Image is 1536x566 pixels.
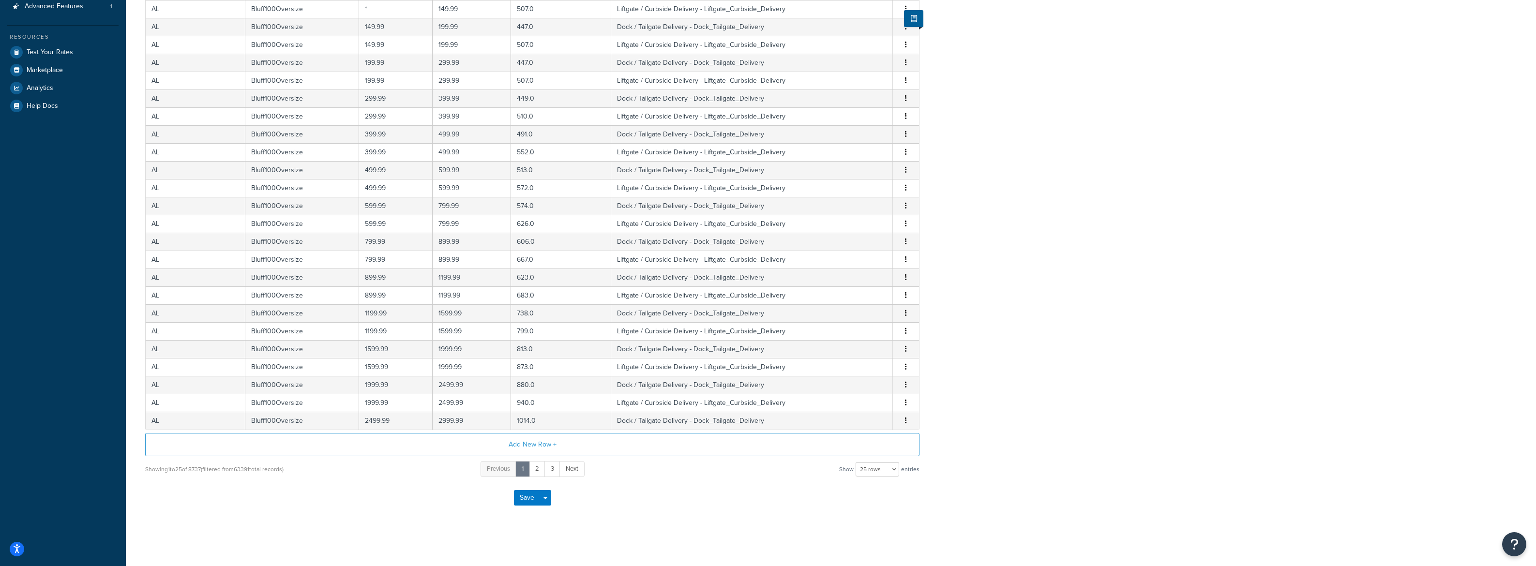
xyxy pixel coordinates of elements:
[511,304,611,322] td: 738.0
[433,340,511,358] td: 1999.99
[611,340,893,358] td: Dock / Tailgate Delivery - Dock_Tailgate_Delivery
[359,394,432,412] td: 1999.99
[146,179,245,197] td: AL
[511,72,611,89] td: 507.0
[511,179,611,197] td: 572.0
[146,143,245,161] td: AL
[146,358,245,376] td: AL
[511,197,611,215] td: 574.0
[146,286,245,304] td: AL
[27,48,73,57] span: Test Your Rates
[7,61,119,79] a: Marketplace
[245,412,359,430] td: Bluff100Oversize
[146,322,245,340] td: AL
[611,322,893,340] td: Liftgate / Curbside Delivery - Liftgate_Curbside_Delivery
[433,233,511,251] td: 899.99
[511,322,611,340] td: 799.0
[611,107,893,125] td: Liftgate / Curbside Delivery - Liftgate_Curbside_Delivery
[245,376,359,394] td: Bluff100Oversize
[146,72,245,89] td: AL
[359,215,432,233] td: 599.99
[611,358,893,376] td: Liftgate / Curbside Delivery - Liftgate_Curbside_Delivery
[245,394,359,412] td: Bluff100Oversize
[511,89,611,107] td: 449.0
[433,107,511,125] td: 399.99
[245,161,359,179] td: Bluff100Oversize
[359,233,432,251] td: 799.99
[27,66,63,74] span: Marketplace
[27,84,53,92] span: Analytics
[611,18,893,36] td: Dock / Tailgate Delivery - Dock_Tailgate_Delivery
[146,394,245,412] td: AL
[511,161,611,179] td: 513.0
[511,376,611,394] td: 880.0
[245,358,359,376] td: Bluff100Oversize
[511,251,611,268] td: 667.0
[511,107,611,125] td: 510.0
[511,36,611,54] td: 507.0
[245,251,359,268] td: Bluff100Oversize
[433,36,511,54] td: 199.99
[511,358,611,376] td: 873.0
[515,461,530,477] a: 1
[146,340,245,358] td: AL
[611,197,893,215] td: Dock / Tailgate Delivery - Dock_Tailgate_Delivery
[245,179,359,197] td: Bluff100Oversize
[7,33,119,41] div: Resources
[145,462,284,476] div: Showing 1 to 25 of 8737 (filtered from 63391 total records)
[433,268,511,286] td: 1199.99
[359,340,432,358] td: 1599.99
[433,197,511,215] td: 799.99
[245,36,359,54] td: Bluff100Oversize
[904,10,923,27] button: Show Help Docs
[110,2,112,11] span: 1
[245,72,359,89] td: Bluff100Oversize
[611,286,893,304] td: Liftgate / Curbside Delivery - Liftgate_Curbside_Delivery
[245,89,359,107] td: Bluff100Oversize
[511,286,611,304] td: 683.0
[529,461,545,477] a: 2
[146,412,245,430] td: AL
[7,44,119,61] a: Test Your Rates
[359,251,432,268] td: 799.99
[359,18,432,36] td: 149.99
[433,215,511,233] td: 799.99
[245,233,359,251] td: Bluff100Oversize
[611,161,893,179] td: Dock / Tailgate Delivery - Dock_Tailgate_Delivery
[611,89,893,107] td: Dock / Tailgate Delivery - Dock_Tailgate_Delivery
[359,161,432,179] td: 499.99
[511,233,611,251] td: 606.0
[433,358,511,376] td: 1999.99
[245,107,359,125] td: Bluff100Oversize
[1502,532,1526,556] button: Open Resource Center
[146,36,245,54] td: AL
[359,304,432,322] td: 1199.99
[514,490,540,506] button: Save
[359,197,432,215] td: 599.99
[611,36,893,54] td: Liftgate / Curbside Delivery - Liftgate_Curbside_Delivery
[611,54,893,72] td: Dock / Tailgate Delivery - Dock_Tailgate_Delivery
[146,18,245,36] td: AL
[611,215,893,233] td: Liftgate / Curbside Delivery - Liftgate_Curbside_Delivery
[359,143,432,161] td: 399.99
[611,304,893,322] td: Dock / Tailgate Delivery - Dock_Tailgate_Delivery
[245,304,359,322] td: Bluff100Oversize
[611,251,893,268] td: Liftgate / Curbside Delivery - Liftgate_Curbside_Delivery
[245,125,359,143] td: Bluff100Oversize
[146,197,245,215] td: AL
[245,286,359,304] td: Bluff100Oversize
[433,72,511,89] td: 299.99
[611,233,893,251] td: Dock / Tailgate Delivery - Dock_Tailgate_Delivery
[481,461,516,477] a: Previous
[359,89,432,107] td: 299.99
[433,286,511,304] td: 1199.99
[433,394,511,412] td: 2499.99
[146,89,245,107] td: AL
[245,143,359,161] td: Bluff100Oversize
[146,304,245,322] td: AL
[433,143,511,161] td: 499.99
[611,412,893,430] td: Dock / Tailgate Delivery - Dock_Tailgate_Delivery
[611,72,893,89] td: Liftgate / Curbside Delivery - Liftgate_Curbside_Delivery
[245,340,359,358] td: Bluff100Oversize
